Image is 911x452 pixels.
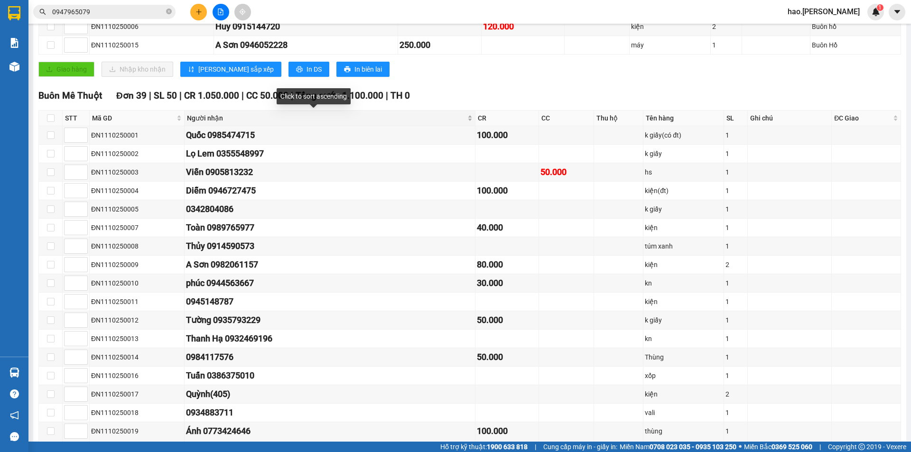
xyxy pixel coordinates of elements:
[712,21,740,32] div: 2
[102,62,173,77] button: downloadNhập kho nhận
[645,204,722,214] div: k giấy
[90,36,214,55] td: ĐN1110250015
[540,166,592,179] div: 50.000
[645,407,722,418] div: vali
[307,64,322,74] span: In DS
[9,62,19,72] img: warehouse-icon
[91,204,183,214] div: ĐN1110250005
[186,166,474,179] div: Viễn 0905813232
[234,4,251,20] button: aim
[336,62,390,77] button: printerIn biên lai
[92,113,175,123] span: Mã GD
[725,296,746,307] div: 1
[725,130,746,140] div: 1
[91,352,183,362] div: ĐN1110250014
[91,407,183,418] div: ĐN1110250018
[834,113,891,123] span: ĐC Giao
[645,296,722,307] div: kiện
[186,387,474,401] div: Quỳnh(405)
[186,221,474,234] div: Toàn 0989765977
[643,111,724,126] th: Tên hàng
[477,314,537,327] div: 50.000
[186,351,474,364] div: 0984117576
[90,274,185,293] td: ĐN1110250010
[10,389,19,398] span: question-circle
[65,67,126,98] li: VP [GEOGRAPHIC_DATA] (Hàng)
[780,6,867,18] span: hao.[PERSON_NAME]
[166,9,172,14] span: close-circle
[645,148,722,159] div: k giấy
[475,111,539,126] th: CR
[725,315,746,325] div: 1
[186,295,474,308] div: 0945148787
[186,184,474,197] div: Diễm 0946727475
[744,442,812,452] span: Miền Bắc
[893,8,902,16] span: caret-down
[539,111,594,126] th: CC
[195,9,202,15] span: plus
[8,6,20,20] img: logo-vxr
[725,259,746,270] div: 2
[725,370,746,381] div: 1
[91,167,183,177] div: ĐN1110250003
[725,185,746,196] div: 1
[90,422,185,441] td: ĐN1110250019
[277,88,351,104] div: Click to sort ascending
[91,389,183,399] div: ĐN1110250017
[487,443,528,451] strong: 1900 633 818
[858,443,865,450] span: copyright
[90,293,185,311] td: ĐN1110250011
[91,278,183,288] div: ĐN1110250010
[645,315,722,325] div: k giấy
[877,4,883,11] sup: 1
[645,259,722,270] div: kiện
[90,348,185,367] td: ĐN1110250014
[188,66,195,74] span: sort-ascending
[878,4,882,11] span: 1
[645,241,722,251] div: túm xanh
[179,90,182,101] span: |
[645,352,722,362] div: Thùng
[187,113,465,123] span: Người nhận
[39,9,46,15] span: search
[872,8,880,16] img: icon-new-feature
[650,443,736,451] strong: 0708 023 035 - 0935 103 250
[90,163,185,182] td: ĐN1110250003
[645,370,722,381] div: xốp
[812,21,899,32] div: Buôn hồ
[186,129,474,142] div: Quốc 0985474715
[724,111,748,126] th: SL
[645,185,722,196] div: kiện(đt)
[90,219,185,237] td: ĐN1110250007
[215,38,396,52] div: A Sơn 0946052228
[186,406,474,419] div: 0934883711
[91,185,183,196] div: ĐN1110250004
[91,315,183,325] div: ĐN1110250012
[5,5,138,56] li: [GEOGRAPHIC_DATA]
[543,442,617,452] span: Cung cấp máy in - giấy in:
[739,445,742,449] span: ⚪️
[186,147,474,160] div: Lọ Lem 0355548997
[186,424,474,438] div: Ánh 0773424646
[645,222,722,233] div: kiện
[166,8,172,17] span: close-circle
[477,184,537,197] div: 100.000
[296,66,303,74] span: printer
[91,222,183,233] div: ĐN1110250007
[90,126,185,145] td: ĐN1110250001
[819,442,821,452] span: |
[38,62,94,77] button: uploadGiao hàng
[90,182,185,200] td: ĐN1110250004
[186,332,474,345] div: Thanh Hạ 0932469196
[90,385,185,404] td: ĐN1110250017
[91,426,183,436] div: ĐN1110250019
[90,404,185,422] td: ĐN1110250018
[296,90,383,101] span: Tổng cước 1.100.000
[725,407,746,418] div: 1
[91,296,183,307] div: ĐN1110250011
[90,237,185,256] td: ĐN1110250008
[186,203,474,216] div: 0342804086
[889,4,905,20] button: caret-down
[645,278,722,288] div: kn
[198,64,274,74] span: [PERSON_NAME] sắp xếp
